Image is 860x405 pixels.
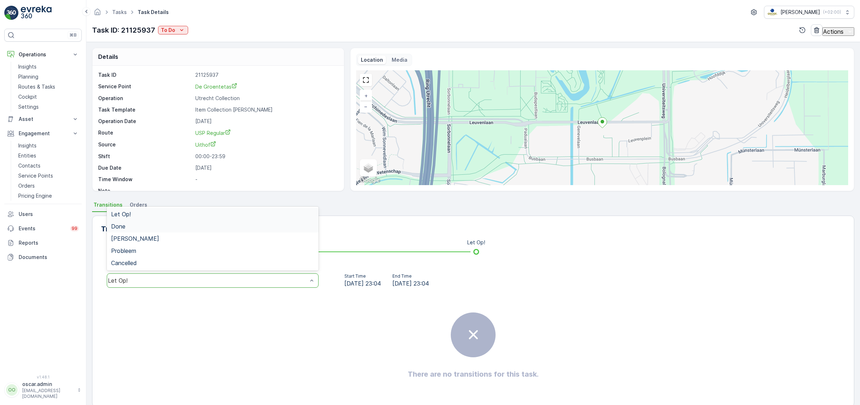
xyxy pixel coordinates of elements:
[15,102,82,112] a: Settings
[780,9,820,16] p: [PERSON_NAME]
[18,192,52,199] p: Pricing Engine
[6,384,18,396] div: OO
[98,106,192,113] p: Task Template
[823,28,844,35] p: Actions
[195,130,231,136] span: USP Regular
[15,151,82,161] a: Entities
[18,152,36,159] p: Entities
[4,236,82,250] a: Reports
[18,172,53,179] p: Service Points
[4,221,82,236] a: Events99
[161,27,175,34] p: To Do
[98,95,192,102] p: Operation
[19,51,67,58] p: Operations
[18,182,35,189] p: Orders
[19,225,66,232] p: Events
[392,56,407,63] p: Media
[195,141,336,149] a: Uithof
[360,160,376,176] a: Layers
[195,142,216,148] span: Uithof
[764,6,854,19] button: [PERSON_NAME](+02:00)
[94,201,123,208] span: Transitions
[19,239,79,246] p: Reports
[111,211,131,217] span: Let Op!
[98,129,192,137] p: Route
[15,92,82,102] a: Cockpit
[195,106,336,113] p: Item Collection [PERSON_NAME]
[195,153,336,160] p: 00:00-23:59
[108,277,307,284] div: Let Op!
[130,201,147,208] span: Orders
[22,388,74,399] p: [EMAIL_ADDRESS][DOMAIN_NAME]
[98,141,192,149] p: Source
[112,9,127,15] a: Tasks
[360,75,371,85] a: View Fullscreen
[15,62,82,72] a: Insights
[360,90,371,101] a: Zoom In
[4,375,82,379] span: v 1.48.1
[195,83,336,90] a: De Groentetas
[22,381,74,388] p: oscar.admin
[4,381,82,399] button: OOoscar.admin[EMAIL_ADDRESS][DOMAIN_NAME]
[18,73,38,80] p: Planning
[70,32,77,38] p: ⌘B
[111,260,137,266] span: Cancelled
[21,6,52,20] img: logo_light-DOdMpM7g.png
[98,187,192,194] p: Note
[18,103,39,110] p: Settings
[195,176,336,183] p: -
[4,112,82,126] button: Asset
[15,161,82,171] a: Contacts
[111,235,159,242] span: [PERSON_NAME]
[136,9,170,16] span: Task Details
[19,211,79,218] p: Users
[364,103,368,109] span: −
[408,369,539,380] h2: There are no transitions for this task.
[195,71,336,79] p: 21125937
[392,273,429,279] p: End Time
[111,248,136,254] span: Probleem
[18,93,37,100] p: Cockpit
[4,207,82,221] a: Users
[15,82,82,92] a: Routes & Tasks
[822,27,854,36] button: Actions
[111,223,125,230] span: Done
[98,52,118,61] p: Details
[18,162,40,169] p: Contacts
[101,223,141,234] p: Transitions
[18,83,55,90] p: Routes & Tasks
[15,171,82,181] a: Service Points
[4,6,19,20] img: logo
[72,226,77,231] p: 99
[392,279,429,288] span: [DATE] 23:04
[195,84,237,90] span: De Groentetas
[15,191,82,201] a: Pricing Engine
[158,26,188,34] button: To Do
[19,254,79,261] p: Documents
[195,164,336,171] p: [DATE]
[98,176,192,183] p: Time Window
[98,164,192,171] p: Due Date
[98,83,192,90] p: Service Point
[467,239,485,246] p: Let Op!
[94,11,101,17] a: Homepage
[98,153,192,160] p: Shift
[364,93,368,99] span: +
[4,250,82,264] a: Documents
[15,141,82,151] a: Insights
[4,47,82,62] button: Operations
[98,118,192,125] p: Operation Date
[358,176,382,185] a: Open this area in Google Maps (opens a new window)
[195,95,336,102] p: Utrecht Collection
[15,181,82,191] a: Orders
[823,9,841,15] p: ( +02:00 )
[195,118,336,125] p: [DATE]
[19,116,67,123] p: Asset
[195,187,336,194] p: -
[344,279,381,288] span: [DATE] 23:04
[4,126,82,141] button: Engagement
[358,176,382,185] img: Google
[767,8,778,16] img: basis-logo_rgb2x.png
[361,56,383,63] p: Location
[98,71,192,79] p: Task ID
